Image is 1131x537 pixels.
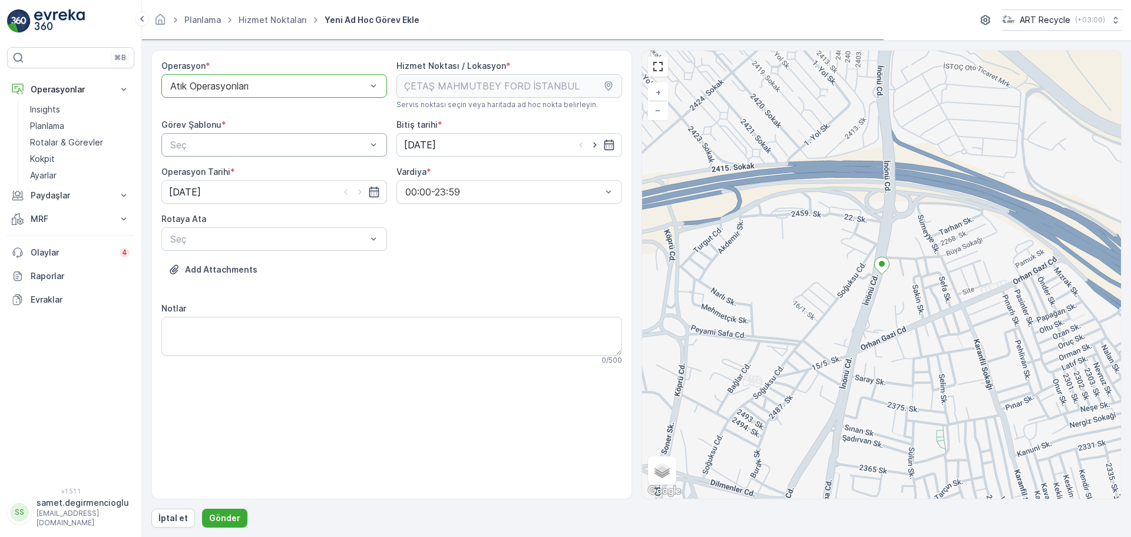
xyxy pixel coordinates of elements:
button: Paydaşlar [7,184,134,207]
span: Yeni Ad Hoc Görev Ekle [322,14,422,26]
button: ART Recycle(+03:00) [1002,9,1122,31]
p: Kokpit [30,153,55,165]
input: dd/mm/yyyy [161,180,387,204]
label: Notlar [161,303,186,313]
p: Seç [170,138,366,152]
p: Ayarlar [30,170,57,181]
label: Bitiş tarihi [396,120,438,130]
span: − [655,105,661,115]
div: SS [10,503,29,522]
p: ( +03:00 ) [1075,15,1105,25]
a: Ana Sayfa [154,18,167,28]
img: Google [645,483,684,499]
span: v 1.51.1 [7,488,134,495]
p: Olaylar [31,247,113,258]
p: Insights [30,104,60,115]
p: 0 / 500 [601,356,622,365]
button: İptal et [151,509,195,528]
img: logo [7,9,31,33]
p: Gönder [209,512,240,524]
label: Operasyon Tarihi [161,167,230,177]
button: Operasyonlar [7,78,134,101]
p: Operasyonlar [31,84,111,95]
p: İptal et [158,512,188,524]
a: Kokpit [25,151,134,167]
input: ÇETAŞ MAHMUTBEY FORD İSTANBUL [396,74,622,98]
p: 4 [122,248,127,257]
span: + [656,87,661,97]
label: Operasyon [161,61,206,71]
p: Seç [170,232,366,246]
a: Yakınlaştır [649,84,667,101]
a: Uzaklaştır [649,101,667,119]
p: Paydaşlar [31,190,111,201]
label: Görev Şablonu [161,120,221,130]
p: Add Attachments [185,264,257,276]
a: Hizmet Noktaları [239,15,307,25]
button: MRF [7,207,134,231]
label: Hizmet Noktası / Lokasyon [396,61,506,71]
a: Olaylar4 [7,241,134,264]
p: ⌘B [114,53,126,62]
a: Insights [25,101,134,118]
p: Raporlar [31,270,130,282]
a: View Fullscreen [649,58,667,75]
a: Evraklar [7,288,134,311]
label: Vardiya [396,167,426,177]
a: Rotalar & Görevler [25,134,134,151]
p: ART Recycle [1020,14,1070,26]
a: Planlama [25,118,134,134]
p: samet.degirmencioglu [37,497,129,509]
a: Bu bölgeyi Google Haritalar'da açın (yeni pencerede açılır) [645,483,684,499]
button: Dosya Yükle [161,260,264,279]
a: Layers [649,458,675,483]
button: SSsamet.degirmencioglu[EMAIL_ADDRESS][DOMAIN_NAME] [7,497,134,528]
a: Raporlar [7,264,134,288]
span: Servis noktası seçin veya haritada ad hoc nokta belirleyin. [396,100,598,110]
a: Planlama [184,15,221,25]
img: logo_light-DOdMpM7g.png [34,9,85,33]
label: Rotaya Ata [161,214,206,224]
p: Evraklar [31,294,130,306]
input: dd/mm/yyyy [396,133,622,157]
button: Gönder [202,509,247,528]
p: MRF [31,213,111,225]
a: Ayarlar [25,167,134,184]
p: Planlama [30,120,64,132]
p: Rotalar & Görevler [30,137,103,148]
img: image_23.png [1002,14,1015,26]
p: [EMAIL_ADDRESS][DOMAIN_NAME] [37,509,129,528]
